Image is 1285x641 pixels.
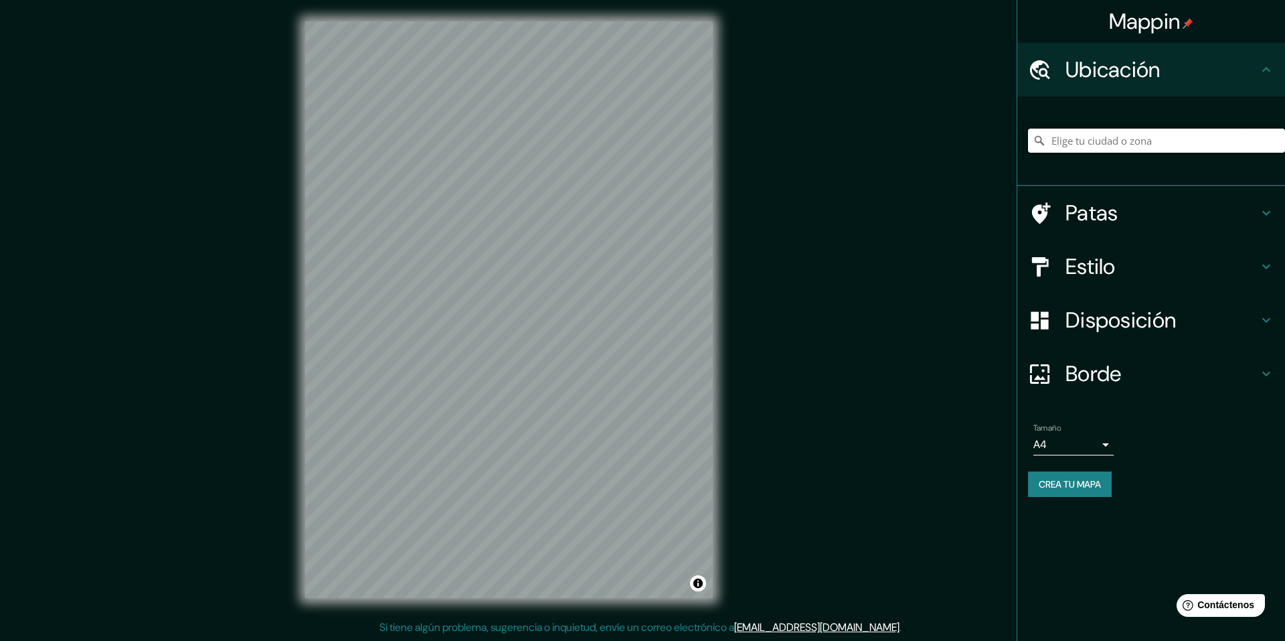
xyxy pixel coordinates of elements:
font: Borde [1065,360,1122,388]
a: [EMAIL_ADDRESS][DOMAIN_NAME] [734,620,899,634]
div: Patas [1017,186,1285,240]
font: Crea tu mapa [1039,478,1101,490]
font: Tamaño [1033,423,1061,433]
button: Crea tu mapa [1028,472,1112,497]
canvas: Mapa [305,21,713,598]
div: Borde [1017,347,1285,401]
font: Mappin [1109,7,1181,35]
font: A4 [1033,437,1047,451]
font: . [904,620,906,634]
font: . [902,620,904,634]
button: Activar o desactivar atribución [690,575,706,591]
font: Disposición [1065,306,1176,334]
div: Estilo [1017,240,1285,293]
font: Ubicación [1065,56,1161,84]
font: Estilo [1065,253,1116,281]
font: . [899,620,902,634]
div: A4 [1033,434,1114,455]
font: Patas [1065,199,1118,227]
img: pin-icon.png [1183,18,1193,29]
div: Disposición [1017,293,1285,347]
div: Ubicación [1017,43,1285,96]
iframe: Lanzador de widgets de ayuda [1166,589,1270,626]
input: Elige tu ciudad o zona [1028,129,1285,153]
font: Si tiene algún problema, sugerencia o inquietud, envíe un correo electrónico a [379,620,734,634]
